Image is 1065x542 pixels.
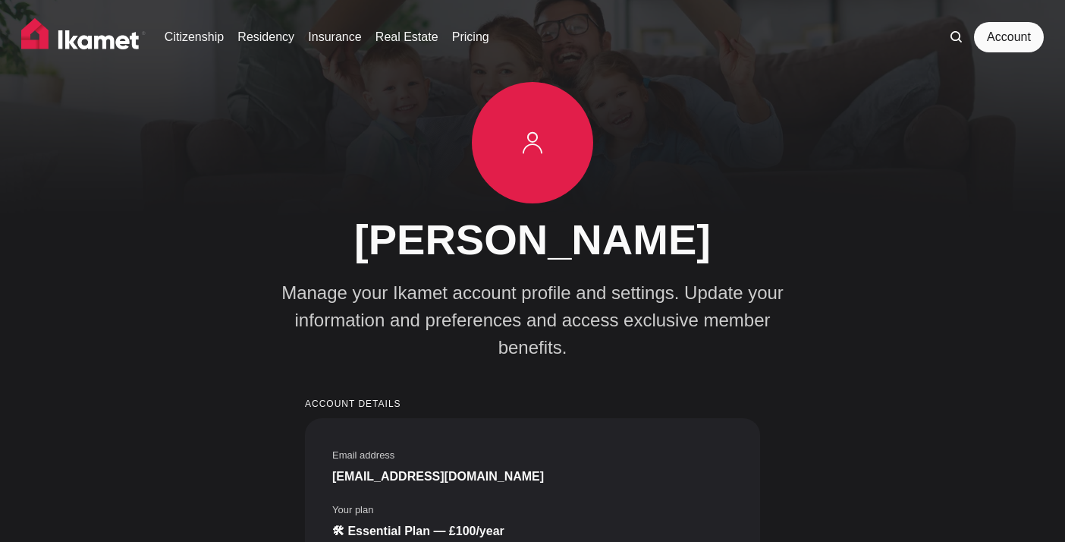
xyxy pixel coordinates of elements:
[21,18,146,56] img: Ikamet home
[332,522,504,540] span: 🛠 Essential Plan — £100/year
[305,399,760,409] small: Account details
[332,505,544,515] label: Your plan
[237,28,294,46] a: Residency
[308,28,361,46] a: Insurance
[332,468,544,486] span: [EMAIL_ADDRESS][DOMAIN_NAME]
[267,279,798,361] p: Manage your Ikamet account profile and settings. Update your information and preferences and acce...
[452,28,489,46] a: Pricing
[252,214,813,265] h1: [PERSON_NAME]
[483,93,582,192] img: ccfd67606eb6a2f0f0b86733c5ddf0d3
[375,28,438,46] a: Real Estate
[165,28,224,46] a: Citizenship
[332,450,544,460] label: Email address
[974,22,1044,52] a: Account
